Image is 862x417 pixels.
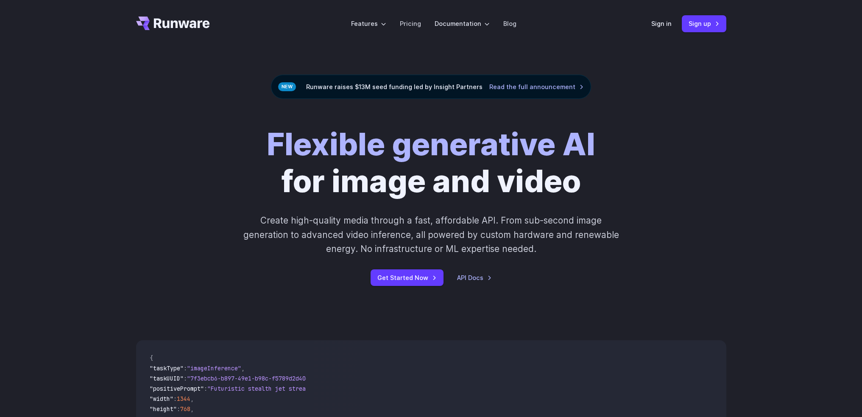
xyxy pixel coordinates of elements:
[187,364,241,372] span: "imageInference"
[177,395,190,403] span: 1344
[503,19,516,28] a: Blog
[173,395,177,403] span: :
[489,82,584,92] a: Read the full announcement
[150,405,177,413] span: "height"
[207,385,516,392] span: "Futuristic stealth jet streaking through a neon-lit cityscape with glowing purple exhaust"
[150,385,204,392] span: "positivePrompt"
[180,405,190,413] span: 768
[150,354,153,362] span: {
[242,213,620,256] p: Create high-quality media through a fast, affordable API. From sub-second image generation to adv...
[204,385,207,392] span: :
[241,364,245,372] span: ,
[184,375,187,382] span: :
[351,19,386,28] label: Features
[190,395,194,403] span: ,
[371,269,444,286] a: Get Started Now
[184,364,187,372] span: :
[435,19,490,28] label: Documentation
[267,126,595,163] strong: Flexible generative AI
[651,19,672,28] a: Sign in
[190,405,194,413] span: ,
[150,375,184,382] span: "taskUUID"
[136,17,210,30] a: Go to /
[271,75,591,99] div: Runware raises $13M seed funding led by Insight Partners
[267,126,595,200] h1: for image and video
[150,395,173,403] span: "width"
[682,15,726,32] a: Sign up
[177,405,180,413] span: :
[457,273,492,283] a: API Docs
[400,19,421,28] a: Pricing
[187,375,316,382] span: "7f3ebcb6-b897-49e1-b98c-f5789d2d40d7"
[150,364,184,372] span: "taskType"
